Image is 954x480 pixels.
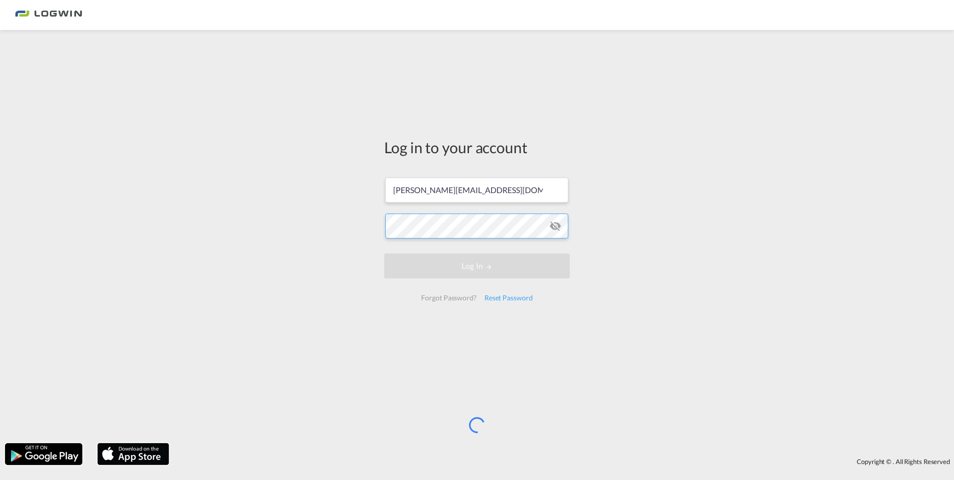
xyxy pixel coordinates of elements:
[480,289,537,307] div: Reset Password
[174,453,954,470] div: Copyright © . All Rights Reserved
[385,178,568,203] input: Enter email/phone number
[384,253,570,278] button: LOGIN
[384,137,570,158] div: Log in to your account
[96,442,170,466] img: apple.png
[15,4,82,26] img: bc73a0e0d8c111efacd525e4c8ad7d32.png
[549,220,561,232] md-icon: icon-eye-off
[417,289,480,307] div: Forgot Password?
[4,442,83,466] img: google.png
